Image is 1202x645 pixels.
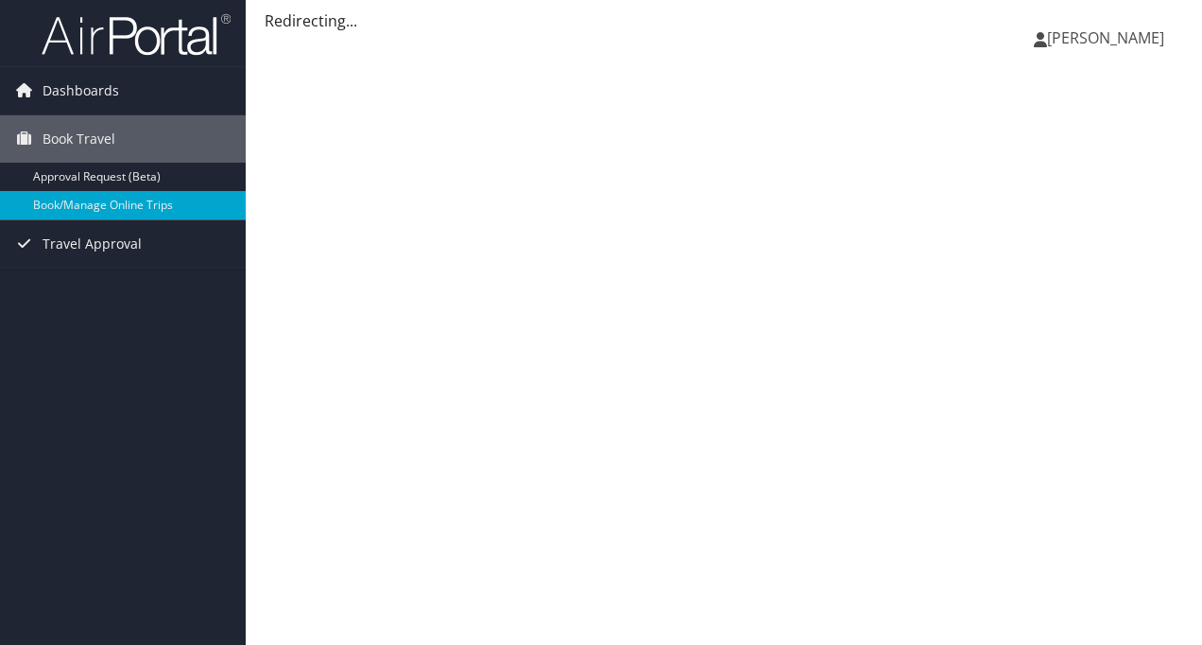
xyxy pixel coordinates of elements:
span: Book Travel [43,115,115,163]
span: Travel Approval [43,220,142,268]
a: [PERSON_NAME] [1034,9,1183,66]
span: [PERSON_NAME] [1047,27,1164,48]
img: airportal-logo.png [42,12,231,57]
span: Dashboards [43,67,119,114]
div: Redirecting... [265,9,1183,32]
